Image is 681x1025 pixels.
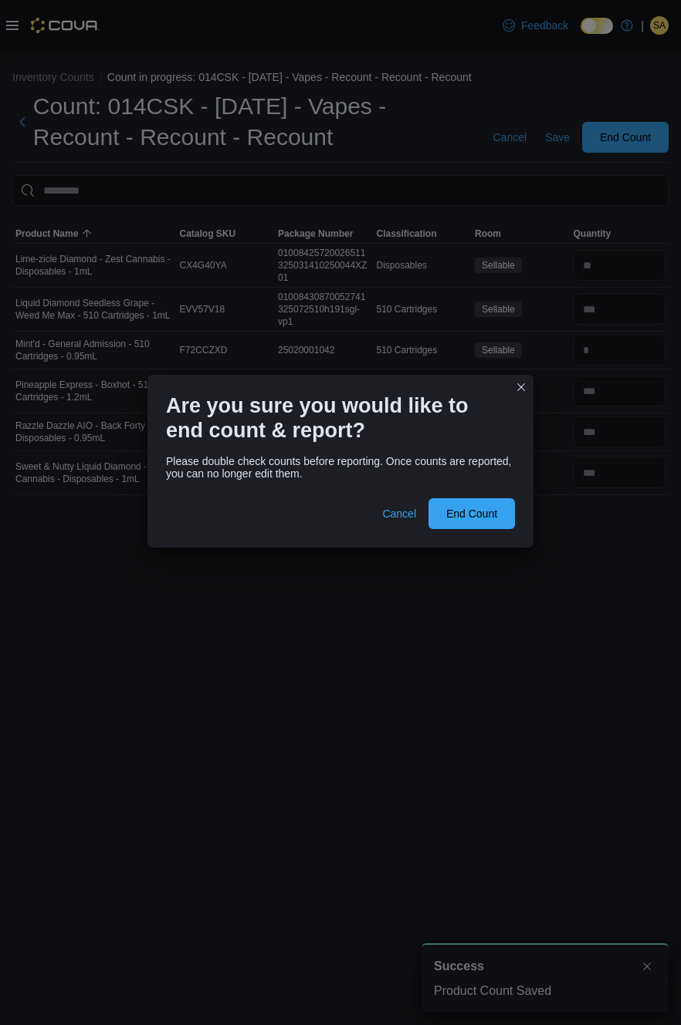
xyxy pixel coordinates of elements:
button: Closes this modal window [512,378,530,396]
h1: Are you sure you would like to end count & report? [166,393,503,443]
div: Please double check counts before reporting. Once counts are reported, you can no longer edit them. [166,455,515,480]
button: End Count [429,498,515,529]
span: Cancel [382,506,416,521]
button: Cancel [376,498,422,529]
span: End Count [446,506,497,521]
